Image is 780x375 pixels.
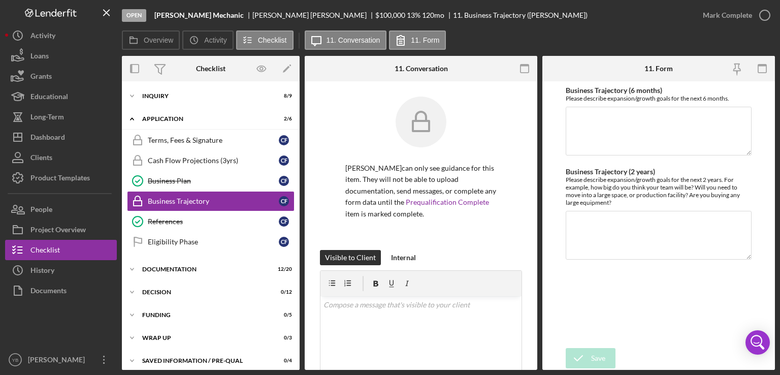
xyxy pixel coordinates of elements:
div: Checklist [196,65,225,73]
label: Overview [144,36,173,44]
a: Product Templates [5,168,117,188]
div: Please describe expansion/growth goals for the next 6 months. [566,95,752,102]
a: Eligibility PhaseCF [127,232,295,252]
div: Terms, Fees & Signature [148,136,279,144]
div: Application [142,116,267,122]
button: 11. Form [389,30,446,50]
a: Prequalification Complete [406,198,489,206]
div: Mark Complete [703,5,752,25]
div: C F [279,135,289,145]
div: Save [591,348,605,368]
div: Internal [391,250,416,265]
div: Long-Term [30,107,64,130]
div: Dashboard [30,127,65,150]
label: 11. Form [411,36,439,44]
label: 11. Conversation [327,36,380,44]
button: Activity [5,25,117,46]
button: Mark Complete [693,5,775,25]
button: Loans [5,46,117,66]
button: Internal [386,250,421,265]
a: Terms, Fees & SignatureCF [127,130,295,150]
div: 0 / 5 [274,312,292,318]
div: Documentation [142,266,267,272]
div: [PERSON_NAME] [25,350,91,372]
div: 13 % [407,11,420,19]
div: Wrap up [142,335,267,341]
div: Educational [30,86,68,109]
button: Long-Term [5,107,117,127]
div: Open [122,9,146,22]
button: Save [566,348,615,368]
button: Activity [182,30,233,50]
div: Activity [30,25,55,48]
label: Business Trajectory (2 years) [566,167,655,176]
div: Documents [30,280,67,303]
div: 120 mo [422,11,444,19]
div: Open Intercom Messenger [745,330,770,355]
div: 12 / 20 [274,266,292,272]
div: History [30,260,54,283]
a: ReferencesCF [127,211,295,232]
button: Visible to Client [320,250,381,265]
div: [PERSON_NAME] [PERSON_NAME] [252,11,375,19]
p: [PERSON_NAME] can only see guidance for this item. They will not be able to upload documentation,... [345,163,497,220]
div: Saved Information / Pre-Qual [142,358,267,364]
div: Loans [30,46,49,69]
div: 11. Conversation [395,65,448,73]
div: Business Plan [148,177,279,185]
div: 11. Form [644,65,673,73]
label: Business Trajectory (6 months) [566,86,662,95]
div: Business Trajectory [148,197,279,205]
div: Visible to Client [325,250,376,265]
div: People [30,199,52,222]
button: Grants [5,66,117,86]
div: 11. Business Trajectory ([PERSON_NAME]) [453,11,588,19]
div: Product Templates [30,168,90,191]
button: Clients [5,147,117,168]
div: 0 / 12 [274,289,292,295]
button: Overview [122,30,180,50]
button: Checklist [5,240,117,260]
button: YB[PERSON_NAME] [5,350,117,370]
b: [PERSON_NAME] Mechanic [154,11,244,19]
div: Grants [30,66,52,89]
button: 11. Conversation [305,30,387,50]
span: $100,000 [375,11,405,19]
label: Activity [204,36,226,44]
text: YB [12,357,19,363]
div: Checklist [30,240,60,263]
button: People [5,199,117,220]
button: Educational [5,86,117,107]
label: Checklist [258,36,287,44]
div: C F [279,237,289,247]
div: 8 / 9 [274,93,292,99]
div: C F [279,216,289,227]
button: Documents [5,280,117,301]
a: Business PlanCF [127,171,295,191]
div: Please describe expansion/growth goals for the next 2 years. For example, how big do you think yo... [566,176,752,206]
div: Funding [142,312,267,318]
div: 2 / 6 [274,116,292,122]
div: Eligibility Phase [148,238,279,246]
button: Checklist [236,30,294,50]
div: C F [279,176,289,186]
div: Cash Flow Projections (3yrs) [148,157,279,165]
a: Cash Flow Projections (3yrs)CF [127,150,295,171]
div: C F [279,155,289,166]
button: Project Overview [5,220,117,240]
div: Project Overview [30,220,86,242]
div: 0 / 4 [274,358,292,364]
button: History [5,260,117,280]
div: C F [279,196,289,206]
div: References [148,217,279,226]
